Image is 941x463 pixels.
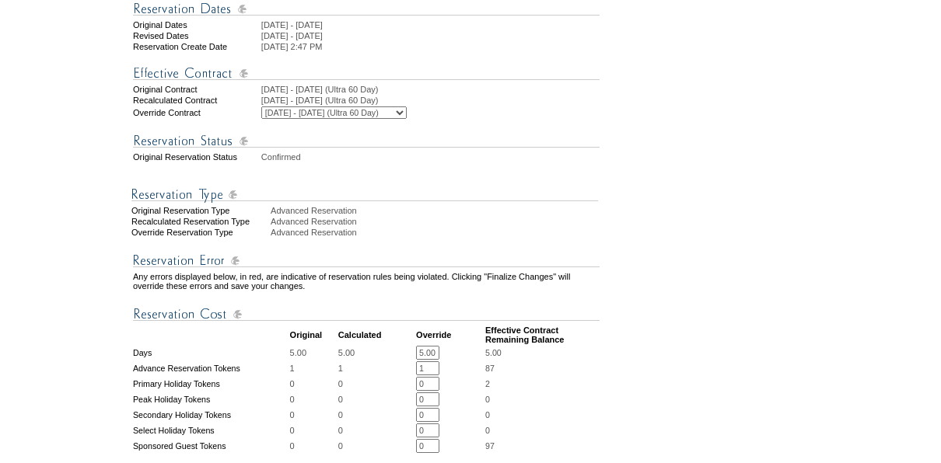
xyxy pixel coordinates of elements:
[261,42,600,51] td: [DATE] 2:47 PM
[133,131,600,151] img: Reservation Status
[485,348,502,357] span: 5.00
[133,361,289,375] td: Advance Reservation Tokens
[271,206,601,215] div: Advanced Reservation
[131,228,269,237] div: Override Reservation Type
[338,408,415,422] td: 0
[133,272,600,291] td: Any errors displayed below, in red, are indicative of reservation rules being violated. Clicking ...
[133,31,260,40] td: Revised Dates
[133,64,600,83] img: Effective Contract
[485,364,495,373] span: 87
[133,408,289,422] td: Secondary Holiday Tokens
[131,217,269,226] div: Recalculated Reservation Type
[261,96,600,105] td: [DATE] - [DATE] (Ultra 60 Day)
[261,20,600,30] td: [DATE] - [DATE]
[290,325,337,344] td: Original
[133,377,289,391] td: Primary Holiday Tokens
[271,228,601,237] div: Advanced Reservation
[290,423,337,437] td: 0
[485,325,600,344] td: Effective Contract Remaining Balance
[271,217,601,226] div: Advanced Reservation
[261,152,600,162] td: Confirmed
[133,42,260,51] td: Reservation Create Date
[133,392,289,406] td: Peak Holiday Tokens
[338,325,415,344] td: Calculated
[290,361,337,375] td: 1
[261,85,600,94] td: [DATE] - [DATE] (Ultra 60 Day)
[290,346,337,360] td: 5.00
[290,392,337,406] td: 0
[416,325,484,344] td: Override
[133,346,289,360] td: Days
[290,439,337,453] td: 0
[485,426,490,435] span: 0
[485,410,490,419] span: 0
[338,423,415,437] td: 0
[485,379,490,388] span: 2
[133,106,260,119] td: Override Contract
[133,305,600,324] img: Reservation Cost
[133,152,260,162] td: Original Reservation Status
[133,85,260,94] td: Original Contract
[133,20,260,30] td: Original Dates
[131,206,269,215] div: Original Reservation Type
[338,377,415,391] td: 0
[131,185,598,204] img: Reservation Type
[290,408,337,422] td: 0
[133,251,600,270] img: Reservation Errors
[485,441,495,451] span: 97
[485,395,490,404] span: 0
[133,423,289,437] td: Select Holiday Tokens
[133,439,289,453] td: Sponsored Guest Tokens
[261,31,600,40] td: [DATE] - [DATE]
[338,439,415,453] td: 0
[338,392,415,406] td: 0
[338,361,415,375] td: 1
[133,96,260,105] td: Recalculated Contract
[290,377,337,391] td: 0
[338,346,415,360] td: 5.00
